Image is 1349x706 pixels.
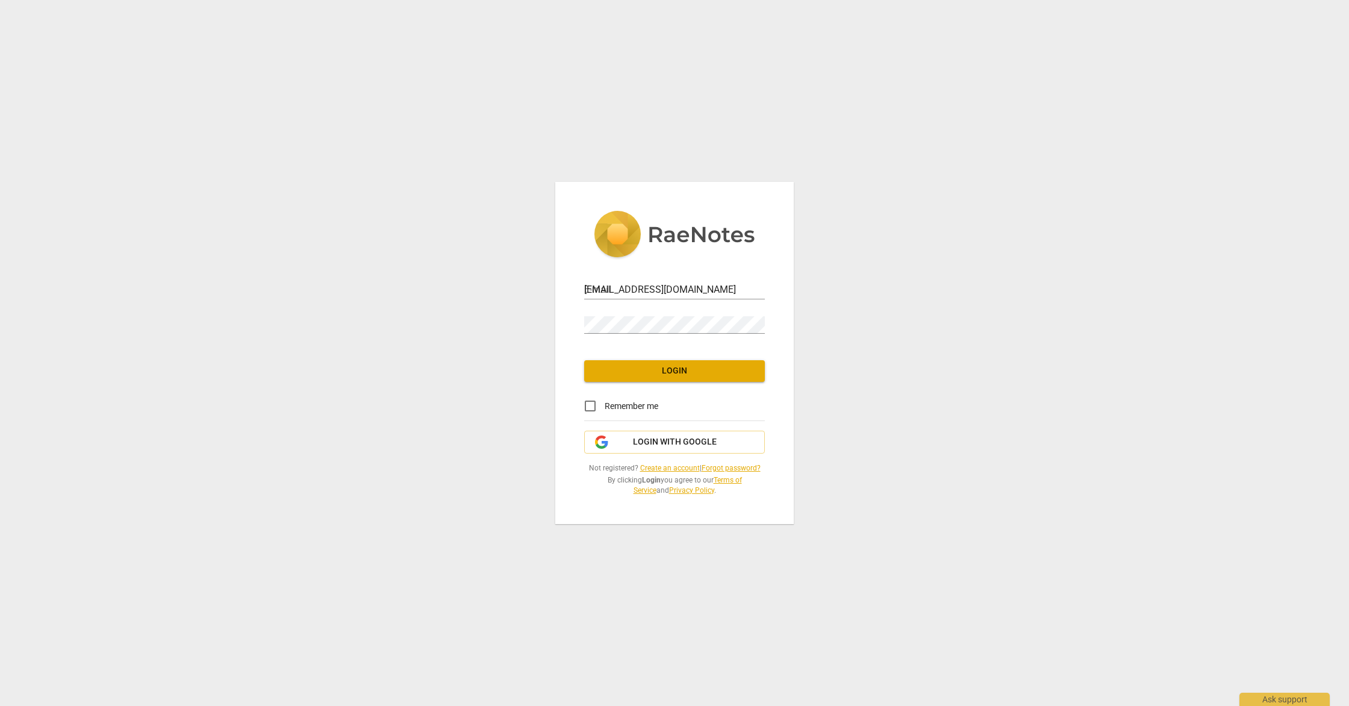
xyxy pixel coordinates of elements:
span: By clicking you agree to our and . [584,475,765,495]
div: Ask support [1239,693,1330,706]
a: Terms of Service [634,476,742,495]
span: Not registered? | [584,463,765,473]
span: Login with Google [633,436,717,448]
b: Login [642,476,661,484]
a: Forgot password? [702,464,761,472]
span: Login [594,365,755,377]
button: Login [584,360,765,382]
span: Remember me [605,400,658,413]
a: Privacy Policy [669,486,714,495]
a: Create an account [640,464,700,472]
button: Login with Google [584,431,765,454]
img: 5ac2273c67554f335776073100b6d88f.svg [594,211,755,260]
